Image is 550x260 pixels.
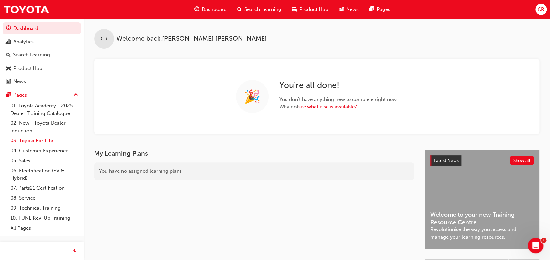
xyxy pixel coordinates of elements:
[346,6,359,13] span: News
[3,2,49,17] img: Trak
[13,65,42,72] div: Product Hub
[279,80,398,91] h2: You ' re all done!
[299,6,328,13] span: Product Hub
[6,52,11,58] span: search-icon
[244,93,261,100] span: 🎉
[101,35,108,43] span: CR
[279,103,398,111] span: Why not
[286,3,333,16] a: car-iconProduct Hub
[298,104,357,110] a: see what else is available?
[237,5,242,13] span: search-icon
[3,89,81,101] button: Pages
[8,223,81,233] a: All Pages
[8,183,81,193] a: 07. Parts21 Certification
[538,6,544,13] span: CR
[3,22,81,34] a: Dashboard
[8,146,81,156] a: 04. Customer Experience
[194,5,199,13] span: guage-icon
[8,101,81,118] a: 01. Toyota Academy - 2025 Dealer Training Catalogue
[244,6,281,13] span: Search Learning
[292,5,297,13] span: car-icon
[8,118,81,136] a: 02. New - Toyota Dealer Induction
[3,49,81,61] a: Search Learning
[510,156,534,165] button: Show all
[364,3,395,16] a: pages-iconPages
[434,158,459,163] span: Latest News
[202,6,227,13] span: Dashboard
[3,62,81,75] a: Product Hub
[3,76,81,88] a: News
[333,3,364,16] a: news-iconNews
[13,51,50,59] div: Search Learning
[189,3,232,16] a: guage-iconDashboard
[6,92,11,98] span: pages-icon
[535,4,547,15] button: CR
[13,91,27,99] div: Pages
[430,211,534,226] span: Welcome to your new Training Resource Centre
[8,193,81,203] a: 08. Service
[6,66,11,72] span: car-icon
[94,150,414,157] h3: My Learning Plans
[6,39,11,45] span: chart-icon
[116,35,267,43] span: Welcome back , [PERSON_NAME] [PERSON_NAME]
[8,213,81,223] a: 10. TUNE Rev-Up Training
[369,5,374,13] span: pages-icon
[541,238,546,243] span: 1
[8,203,81,213] a: 09. Technical Training
[8,166,81,183] a: 06. Electrification (EV & Hybrid)
[6,79,11,85] span: news-icon
[430,226,534,241] span: Revolutionise the way you access and manage your learning resources.
[279,96,398,103] span: You don ' t have anything new to complete right now.
[13,78,26,85] div: News
[430,155,534,166] a: Latest NewsShow all
[528,238,543,253] iframe: Intercom live chat
[13,38,34,46] div: Analytics
[94,162,414,180] div: You have no assigned learning plans
[8,156,81,166] a: 05. Sales
[3,21,81,89] button: DashboardAnalyticsSearch LearningProduct HubNews
[3,36,81,48] a: Analytics
[8,136,81,146] a: 03. Toyota For Life
[232,3,286,16] a: search-iconSearch Learning
[425,150,539,249] a: Latest NewsShow allWelcome to your new Training Resource CentreRevolutionise the way you access a...
[74,91,78,99] span: up-icon
[377,6,390,13] span: Pages
[339,5,344,13] span: news-icon
[72,247,77,255] span: prev-icon
[6,26,11,32] span: guage-icon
